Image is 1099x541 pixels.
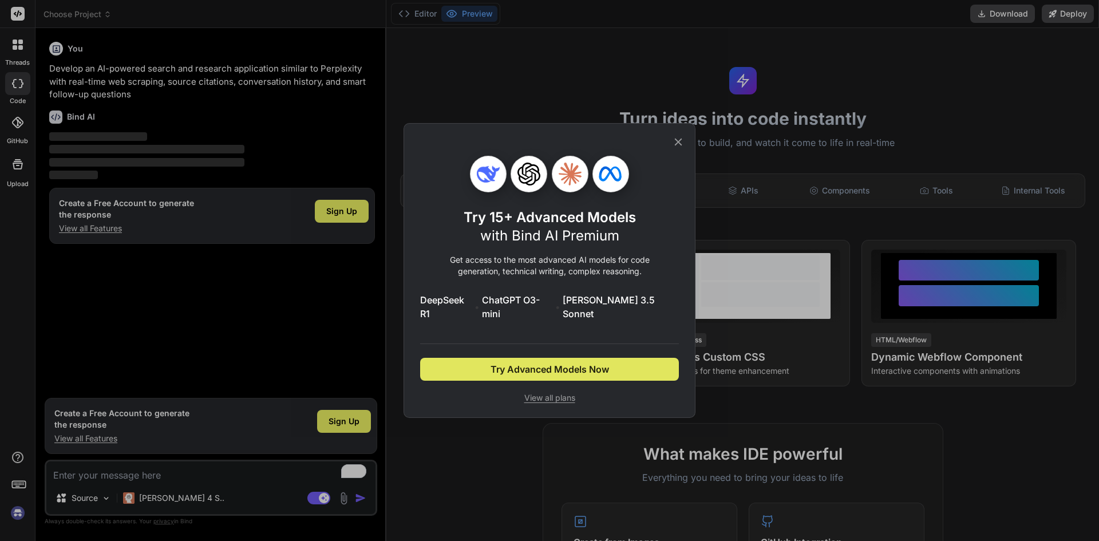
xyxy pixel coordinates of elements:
[480,227,619,244] span: with Bind AI Premium
[464,208,636,245] h1: Try 15+ Advanced Models
[555,300,560,314] span: •
[491,362,609,376] span: Try Advanced Models Now
[475,300,480,314] span: •
[420,358,679,381] button: Try Advanced Models Now
[482,293,553,321] span: ChatGPT O3-mini
[420,293,472,321] span: DeepSeek R1
[420,392,679,404] span: View all plans
[563,293,679,321] span: [PERSON_NAME] 3.5 Sonnet
[477,163,500,185] img: Deepseek
[420,254,679,277] p: Get access to the most advanced AI models for code generation, technical writing, complex reasoning.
